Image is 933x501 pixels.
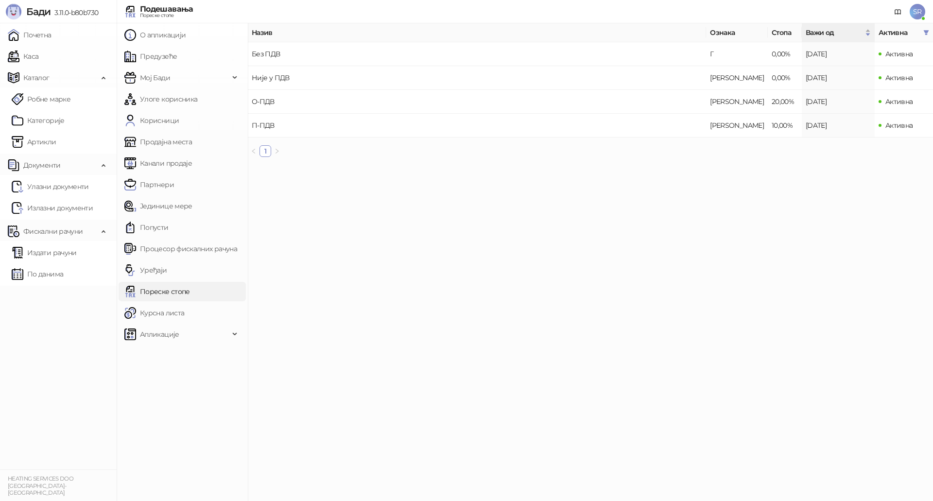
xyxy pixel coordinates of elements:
[248,145,259,157] button: left
[910,4,925,19] span: SR
[124,47,177,66] a: Предузеће
[51,8,98,17] span: 3.11.0-b80b730
[768,66,802,90] td: 0,00%
[124,89,197,109] a: Улоге корисника
[124,154,192,173] a: Канали продаје
[251,148,257,154] span: left
[890,4,906,19] a: Документација
[885,50,913,58] span: Активна
[8,25,52,45] a: Почетна
[124,132,192,152] a: Продајна места
[802,114,875,138] td: [DATE]
[706,90,768,114] td: [PERSON_NAME]
[124,239,237,259] a: Процесор фискалних рачуна
[124,111,179,130] a: Корисници
[26,6,51,17] span: Бади
[12,243,77,262] a: Издати рачуни
[802,23,875,42] th: Важи од
[885,73,913,82] span: Активна
[923,30,929,35] span: filter
[12,132,56,152] a: ArtikliАртикли
[248,114,706,138] td: П-ПДВ
[706,66,768,90] td: [PERSON_NAME]
[248,145,259,157] li: Претходна страна
[124,260,167,280] a: Уређаји
[124,175,174,194] a: Партнери
[23,155,60,175] span: Документи
[140,68,170,87] span: Мој Бади
[23,68,50,87] span: Каталог
[768,23,802,42] th: Стопа
[124,25,186,45] a: О апликацији
[124,196,192,216] a: Јединице мере
[802,90,875,114] td: [DATE]
[124,303,184,323] a: Курсна листа
[12,177,89,196] a: Ulazni dokumentiУлазни документи
[768,90,802,114] td: 20,00%
[248,66,706,90] td: Није у ПДВ
[768,42,802,66] td: 0,00%
[8,47,38,66] a: Каса
[271,145,283,157] button: right
[260,146,271,156] a: 1
[8,475,73,496] small: HEATING SERVICES DOO [GEOGRAPHIC_DATA]-[GEOGRAPHIC_DATA]
[124,282,190,301] a: Пореске стопе
[802,66,875,90] td: [DATE]
[259,145,271,157] li: 1
[768,114,802,138] td: 10,00%
[806,27,863,38] span: Важи од
[140,5,193,13] div: Подешавања
[879,27,919,38] span: Активна
[23,222,83,241] span: Фискални рачуни
[140,325,179,344] span: Апликације
[124,218,169,237] a: Попусти
[12,89,70,109] a: Робне марке
[12,198,93,218] a: Излазни документи
[706,23,768,42] th: Ознака
[6,4,21,19] img: Logo
[271,145,283,157] li: Следећа страна
[274,148,280,154] span: right
[706,42,768,66] td: Г
[248,42,706,66] td: Без ПДВ
[885,97,913,106] span: Активна
[248,23,706,42] th: Назив
[921,25,931,40] span: filter
[885,121,913,130] span: Активна
[802,42,875,66] td: [DATE]
[248,90,706,114] td: О-ПДВ
[12,264,63,284] a: По данима
[140,13,193,18] div: Пореске стопе
[12,111,65,130] a: Категорије
[706,114,768,138] td: [PERSON_NAME]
